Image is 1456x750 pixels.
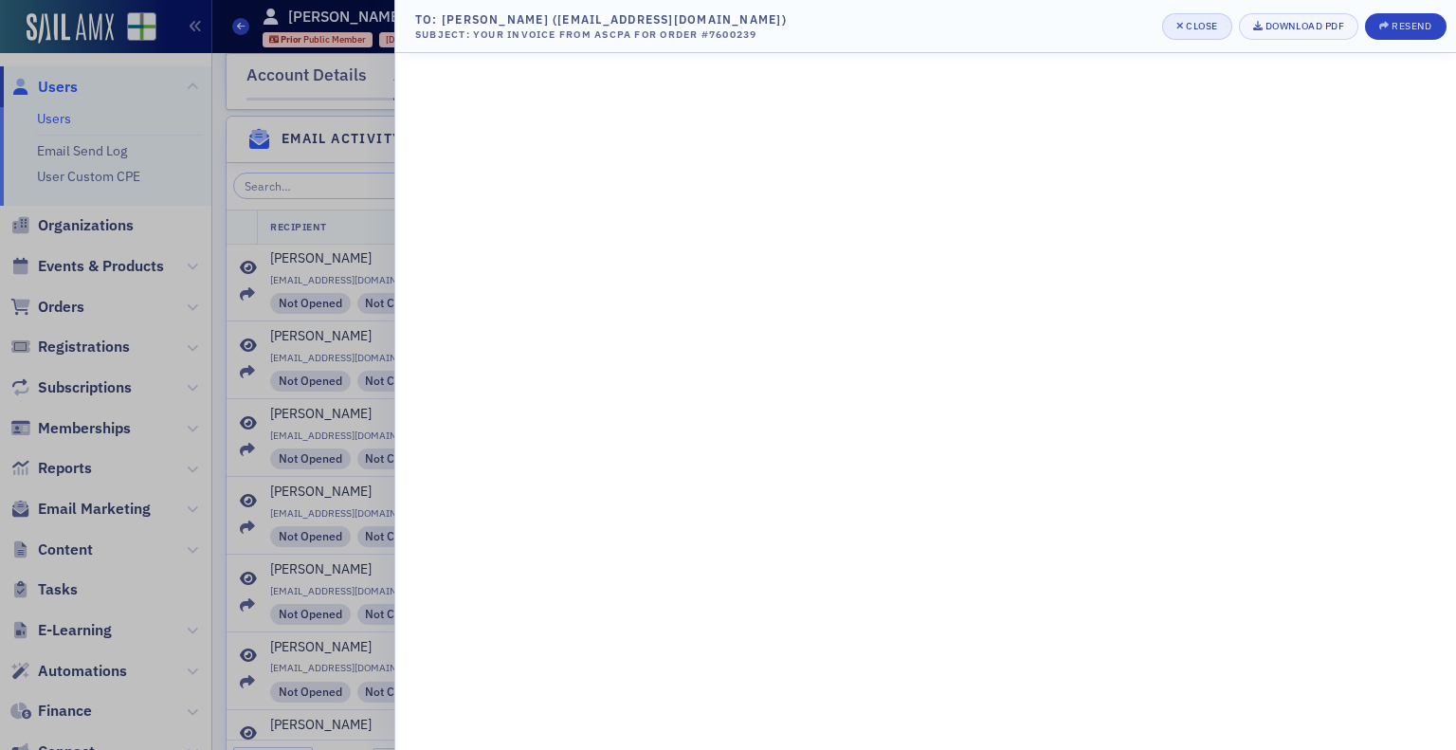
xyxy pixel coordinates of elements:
[415,10,787,27] div: To: [PERSON_NAME] ([EMAIL_ADDRESS][DOMAIN_NAME])
[415,27,787,43] div: Subject: Your Invoice from ASCPA for Order #7600239
[1186,21,1218,31] div: Close
[1365,13,1446,40] button: Resend
[1162,13,1232,40] button: Close
[1265,21,1344,31] div: Download PDF
[1239,13,1358,40] a: Download PDF
[1392,21,1431,31] div: Resend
